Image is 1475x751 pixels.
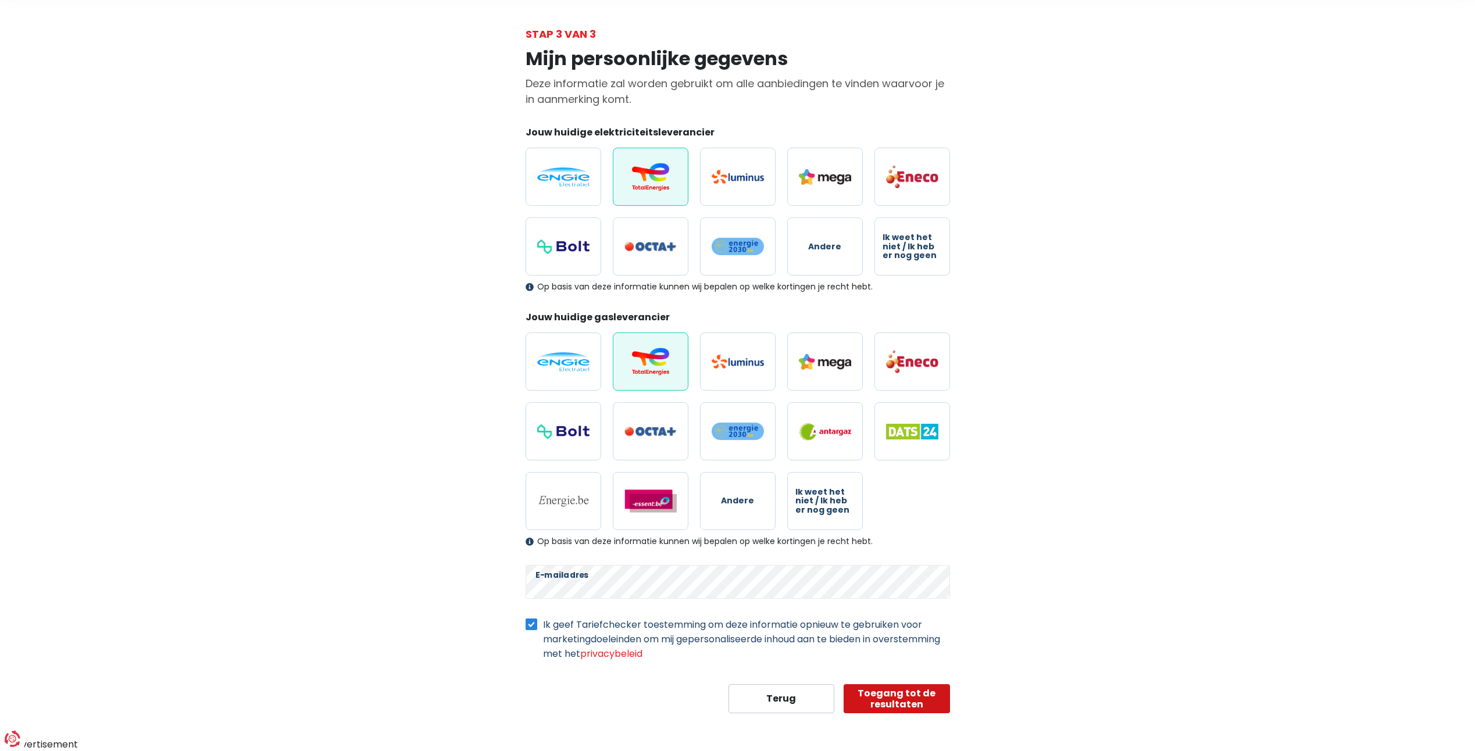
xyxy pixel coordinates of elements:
div: Op basis van deze informatie kunnen wij bepalen op welke kortingen je recht hebt. [526,282,950,292]
img: Engie / Electrabel [537,167,590,187]
img: Bolt [537,239,590,254]
span: Ik weet het niet / Ik heb er nog geen [795,488,855,514]
label: Ik geef Tariefchecker toestemming om deze informatie opnieuw te gebruiken voor marketingdoeleinde... [543,617,950,661]
img: Mega [799,169,851,185]
img: Luminus [712,170,764,184]
div: Op basis van deze informatie kunnen wij bepalen op welke kortingen je recht hebt. [526,537,950,546]
img: Bolt [537,424,590,439]
img: Luminus [712,355,764,369]
img: Total Energies / Lampiris [624,163,677,191]
span: Andere [721,496,754,505]
img: Eneco [886,164,938,189]
img: Total Energies / Lampiris [624,348,677,376]
img: Antargaz [799,423,851,441]
legend: Jouw huidige elektriciteitsleverancier [526,126,950,144]
img: Octa+ [624,427,677,437]
img: Eneco [886,349,938,374]
img: Energie2030 [712,237,764,256]
div: Stap 3 van 3 [526,26,950,42]
img: Octa+ [624,242,677,252]
img: Engie / Electrabel [537,352,590,371]
legend: Jouw huidige gasleverancier [526,310,950,328]
img: Essent [624,489,677,513]
p: Deze informatie zal worden gebruikt om alle aanbiedingen te vinden waarvoor je in aanmerking komt. [526,76,950,107]
img: Dats 24 [886,424,938,439]
button: Terug [728,684,835,713]
h1: Mijn persoonlijke gegevens [526,48,950,70]
img: Mega [799,354,851,370]
button: Toegang tot de resultaten [844,684,950,713]
span: Andere [808,242,841,251]
img: Energie.be [537,495,590,507]
a: privacybeleid [580,647,642,660]
span: Ik weet het niet / Ik heb er nog geen [883,233,942,260]
img: Energie2030 [712,422,764,441]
